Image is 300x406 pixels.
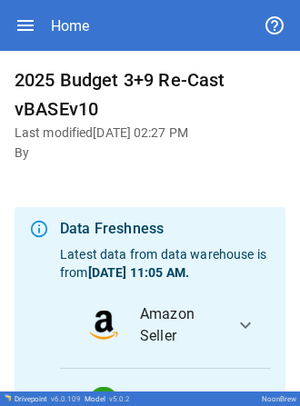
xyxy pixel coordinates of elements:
span: expand_more [235,314,256,336]
span: v 5.0.2 [109,395,130,403]
h6: Last modified [DATE] 02:27 PM [15,124,285,144]
span: Amazon Seller [140,303,220,347]
h6: 2025 Budget 3+9 Re-Cast vBASEv10 [15,65,285,124]
div: Home [51,17,89,35]
span: v 6.0.109 [51,395,81,403]
p: Latest data from data warehouse is from [60,245,271,282]
button: data_logoAmazon Seller [60,282,271,369]
img: data_logo [89,311,118,340]
div: Data Freshness [60,218,271,240]
img: Drivepoint [4,394,11,401]
div: NoonBrew [262,395,296,403]
b: [DATE] 11:05 AM . [88,265,189,280]
div: Drivepoint [15,395,81,403]
h6: By [15,144,285,163]
div: Model [85,395,130,403]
